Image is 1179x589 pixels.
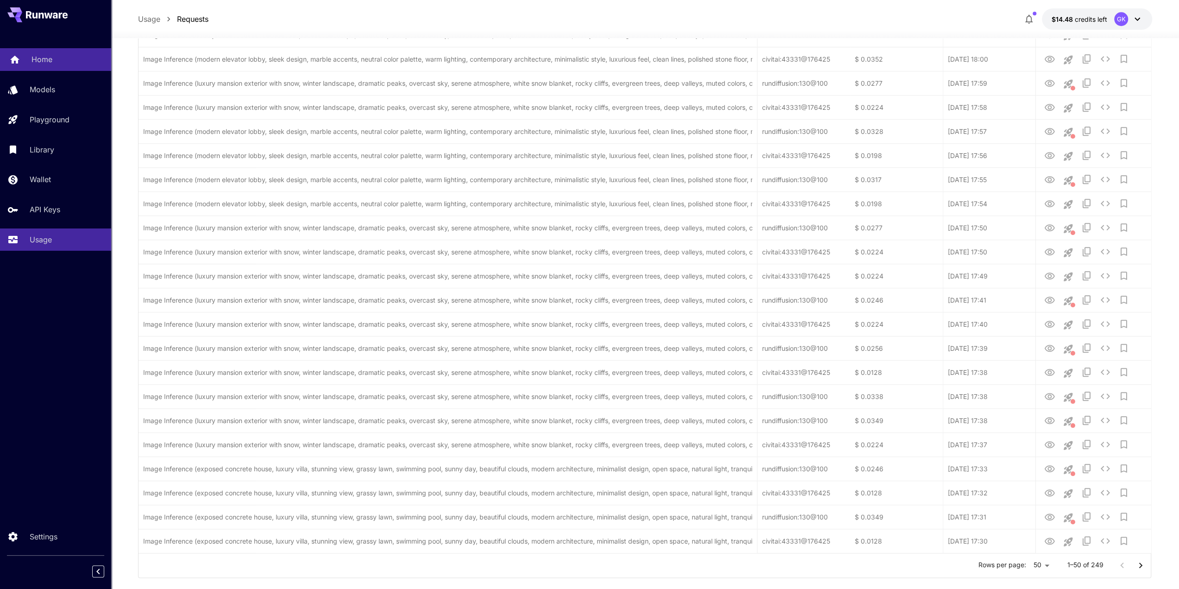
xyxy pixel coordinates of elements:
button: Collapse sidebar [92,565,104,577]
p: Library [30,144,54,155]
div: Collapse sidebar [99,563,111,580]
p: Wallet [30,174,51,185]
p: API Keys [30,204,60,215]
button: $14.48002GK [1042,8,1152,30]
p: Home [32,54,52,65]
div: $14.48002 [1051,14,1107,24]
a: Requests [177,13,208,25]
p: Usage [30,234,52,245]
span: credits left [1074,15,1107,23]
p: Rows per page: [978,560,1026,570]
p: 1–50 of 249 [1067,560,1103,570]
p: Settings [30,531,57,542]
span: $14.48 [1051,15,1074,23]
div: 50 [1030,558,1053,572]
p: Playground [30,114,69,125]
button: Go to next page [1131,556,1150,575]
div: GK [1114,12,1128,26]
nav: breadcrumb [138,13,208,25]
a: Usage [138,13,160,25]
p: Models [30,84,55,95]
